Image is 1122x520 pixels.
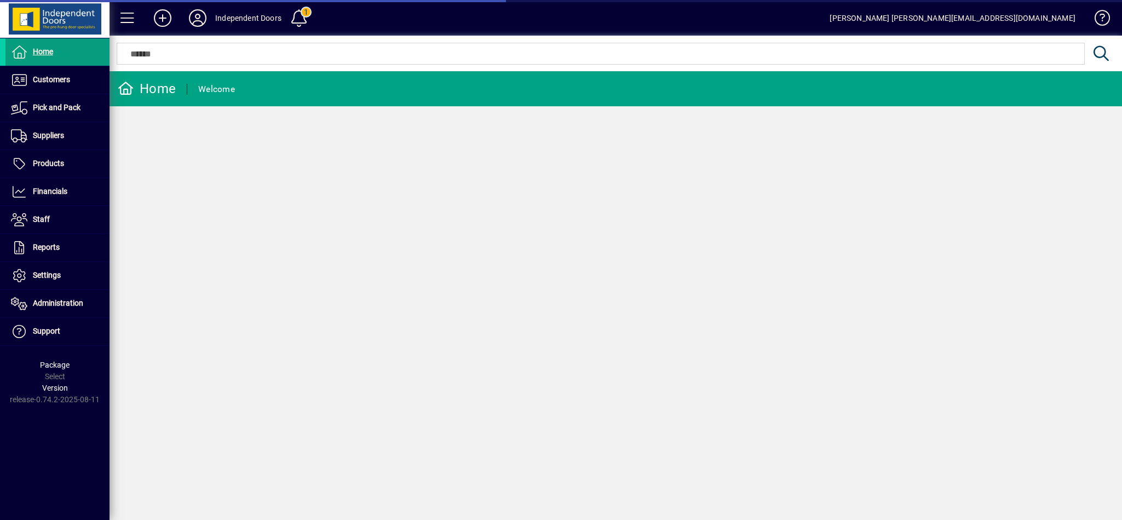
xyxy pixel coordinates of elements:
[1086,2,1108,38] a: Knowledge Base
[33,327,60,335] span: Support
[5,94,110,122] a: Pick and Pack
[5,318,110,345] a: Support
[5,66,110,94] a: Customers
[5,122,110,150] a: Suppliers
[33,47,53,56] span: Home
[33,131,64,140] span: Suppliers
[42,384,68,392] span: Version
[5,206,110,233] a: Staff
[33,103,80,112] span: Pick and Pack
[33,187,67,196] span: Financials
[33,271,61,279] span: Settings
[33,75,70,84] span: Customers
[5,150,110,178] a: Products
[33,299,83,307] span: Administration
[5,178,110,205] a: Financials
[33,159,64,168] span: Products
[145,8,180,28] button: Add
[5,234,110,261] a: Reports
[5,290,110,317] a: Administration
[33,243,60,252] span: Reports
[5,262,110,289] a: Settings
[215,9,281,27] div: Independent Doors
[830,9,1075,27] div: [PERSON_NAME] [PERSON_NAME][EMAIL_ADDRESS][DOMAIN_NAME]
[180,8,215,28] button: Profile
[198,81,235,98] div: Welcome
[40,361,70,369] span: Package
[33,215,50,224] span: Staff
[118,80,176,98] div: Home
